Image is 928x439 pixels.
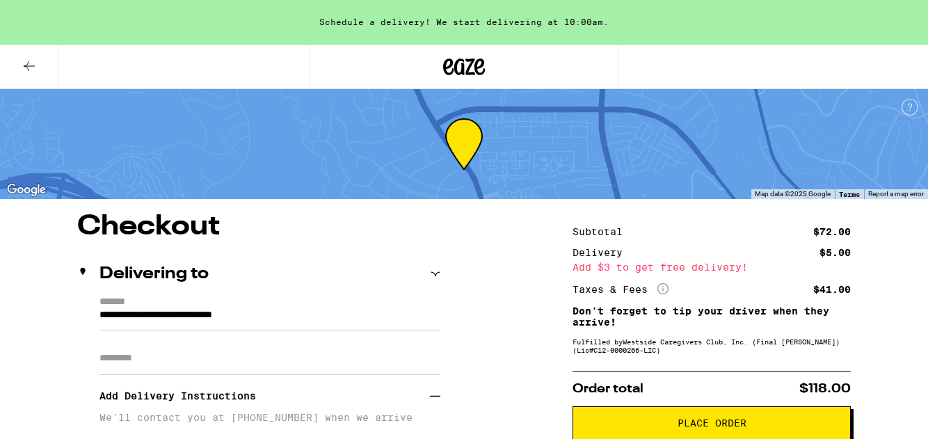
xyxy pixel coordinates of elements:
[799,383,851,395] span: $118.00
[573,305,851,328] p: Don't forget to tip your driver when they arrive!
[755,190,831,198] span: Map data ©2025 Google
[99,266,209,282] h2: Delivering to
[813,285,851,294] div: $41.00
[839,190,860,198] a: Terms
[678,418,746,428] span: Place Order
[819,248,851,257] div: $5.00
[868,190,924,198] a: Report a map error
[573,283,669,296] div: Taxes & Fees
[573,227,632,237] div: Subtotal
[573,262,851,272] div: Add $3 to get free delivery!
[813,227,851,237] div: $72.00
[3,181,49,199] a: Open this area in Google Maps (opens a new window)
[77,213,440,241] h1: Checkout
[99,380,430,412] h3: Add Delivery Instructions
[573,337,851,354] div: Fulfilled by Westside Caregivers Club, Inc. (Final [PERSON_NAME]) (Lic# C12-0000266-LIC )
[839,397,914,432] iframe: Opens a widget where you can find more information
[3,181,49,199] img: Google
[573,248,632,257] div: Delivery
[99,412,440,423] p: We'll contact you at [PHONE_NUMBER] when we arrive
[573,383,643,395] span: Order total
